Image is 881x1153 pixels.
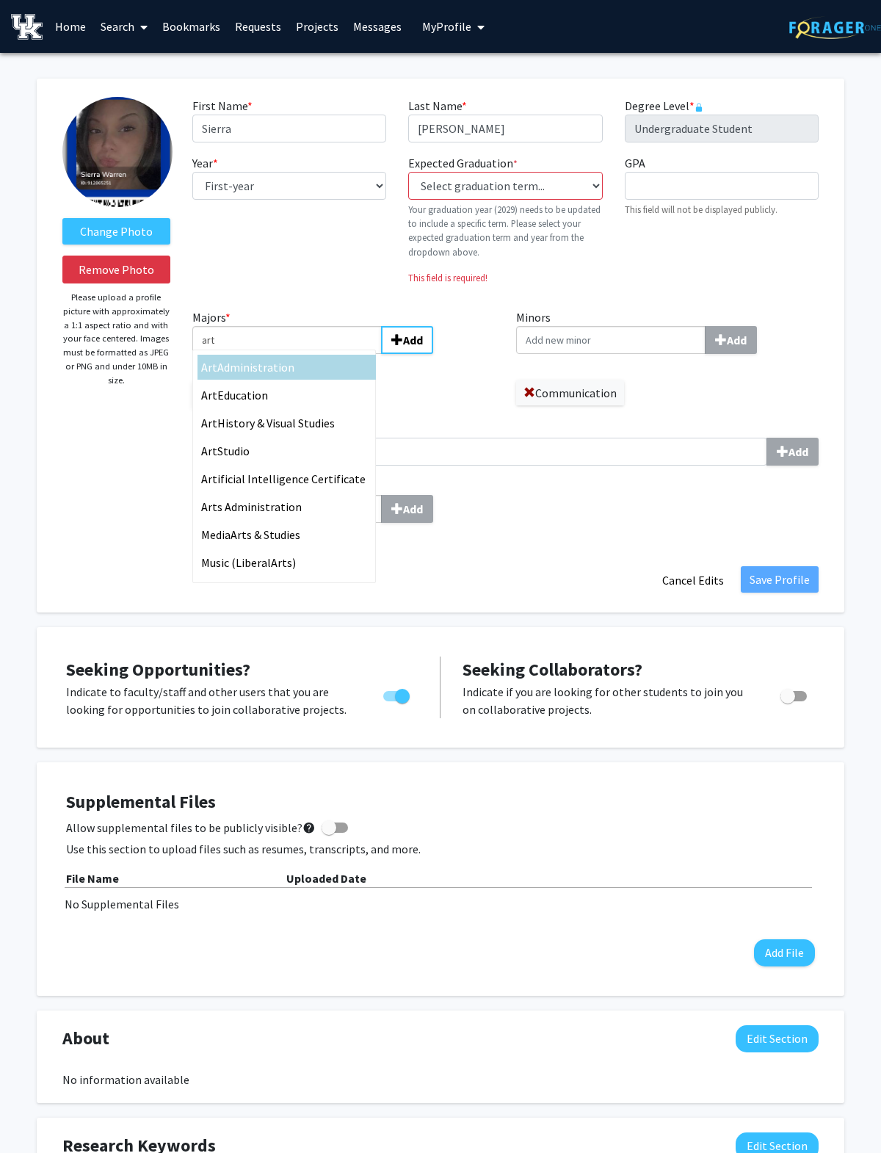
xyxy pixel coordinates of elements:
[201,471,217,486] span: Art
[422,19,471,34] span: My Profile
[93,1,155,52] a: Search
[705,326,757,354] button: Minors
[381,326,433,354] button: Majors*ArtAdministrationArtEducationArtHistory & Visual StudiesArtStudioArtificial Intelligence C...
[201,360,217,375] span: Art
[192,420,819,466] label: Skills
[463,683,753,718] p: Indicate if you are looking for other students to join you on collaborative projects.
[62,1071,819,1088] div: No information available
[788,444,808,459] b: Add
[62,291,170,387] p: Please upload a profile picture with approximately a 1:1 aspect ratio and with your face centered...
[217,471,366,486] span: ificial Intelligence Certificate
[11,1087,62,1142] iframe: Chat
[789,16,881,39] img: ForagerOne Logo
[192,326,382,354] input: Majors*ArtAdministrationArtEducationArtHistory & Visual StudiesArtStudioArtificial Intelligence C...
[192,477,819,523] label: Badges
[217,499,302,514] span: s Administration
[217,360,294,375] span: Administration
[155,1,228,52] a: Bookmarks
[62,218,170,245] label: ChangeProfile Picture
[408,154,518,172] label: Expected Graduation
[775,683,815,705] div: Toggle
[66,658,250,681] span: Seeking Opportunities?
[65,895,816,913] div: No Supplemental Files
[377,683,418,705] div: Toggle
[346,1,409,52] a: Messages
[228,1,289,52] a: Requests
[289,1,346,52] a: Projects
[516,380,624,405] label: Communication
[201,499,217,514] span: Art
[217,416,335,430] span: History & Visual Studies
[201,527,231,542] span: Media
[408,271,602,285] p: This field is required!
[381,495,433,523] button: Badges
[463,658,642,681] span: Seeking Collaborators?
[403,502,423,516] b: Add
[625,97,703,115] label: Degree Level
[736,1025,819,1052] button: Edit About
[217,444,250,458] span: Studio
[192,438,767,466] input: SkillsAdd
[741,566,819,593] button: Save Profile
[62,97,173,207] img: Profile Picture
[286,871,366,886] b: Uploaded Date
[231,527,247,542] span: Art
[201,388,217,402] span: Art
[516,308,819,354] label: Minors
[653,566,733,594] button: Cancel Edits
[192,154,218,172] label: Year
[403,333,423,347] b: Add
[201,555,271,570] span: Music (Liberal
[766,438,819,466] button: Skills
[192,538,819,552] i: Indicates a required field
[201,444,217,458] span: Art
[695,103,703,112] svg: This information is provided and automatically updated by the University of Kentucky and is not e...
[217,388,268,402] span: Education
[66,792,815,813] h4: Supplemental Files
[247,527,300,542] span: s & Studies
[66,871,119,886] b: File Name
[48,1,93,52] a: Home
[408,97,467,115] label: Last Name
[66,819,316,836] span: Allow supplemental files to be publicly visible?
[192,97,253,115] label: First Name
[192,308,495,354] label: Majors
[62,256,170,283] button: Remove Photo
[66,840,815,858] p: Use this section to upload files such as resumes, transcripts, and more.
[754,939,815,966] button: Add File
[727,333,747,347] b: Add
[62,1025,109,1052] span: About
[625,203,777,215] small: This field will not be displayed publicly.
[201,416,217,430] span: Art
[516,326,706,354] input: MinorsAdd
[271,555,287,570] span: Art
[287,555,296,570] span: s)
[11,14,43,40] img: University of Kentucky Logo
[66,683,355,718] p: Indicate to faculty/staff and other users that you are looking for opportunities to join collabor...
[302,819,316,836] mat-icon: help
[408,203,602,259] p: Your graduation year (2029) needs to be updated to include a specific term. Please select your ex...
[625,154,645,172] label: GPA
